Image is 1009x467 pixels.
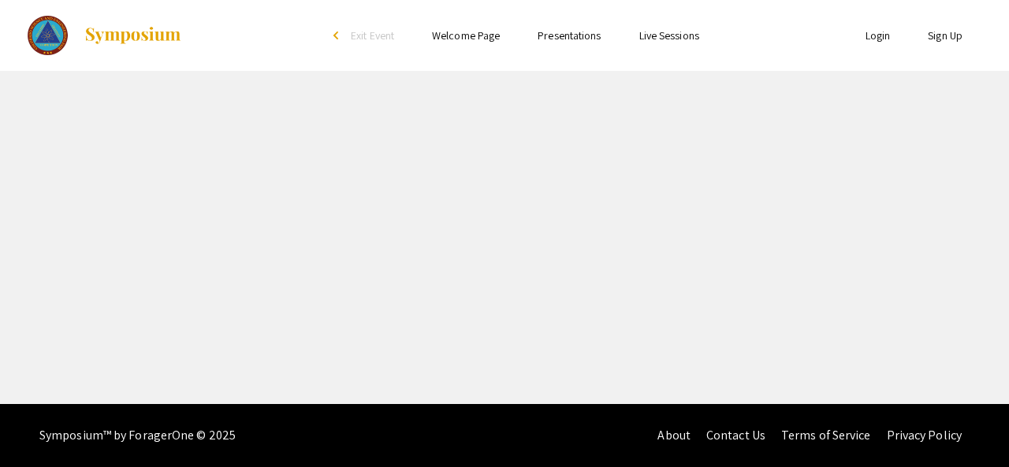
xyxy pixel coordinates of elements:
a: Presentations [538,28,601,43]
a: The 2023 Colorado Science & Engineering Fair [28,16,182,55]
a: Live Sessions [639,28,699,43]
a: About [657,427,691,443]
a: Contact Us [706,427,765,443]
div: arrow_back_ios [333,31,343,40]
a: Terms of Service [781,427,871,443]
a: Privacy Policy [887,427,962,443]
a: Welcome Page [432,28,500,43]
div: Symposium™ by ForagerOne © 2025 [39,404,236,467]
a: Sign Up [928,28,962,43]
a: Login [866,28,891,43]
img: The 2023 Colorado Science & Engineering Fair [28,16,68,55]
span: Exit Event [351,28,394,43]
img: Symposium by ForagerOne [84,26,182,45]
